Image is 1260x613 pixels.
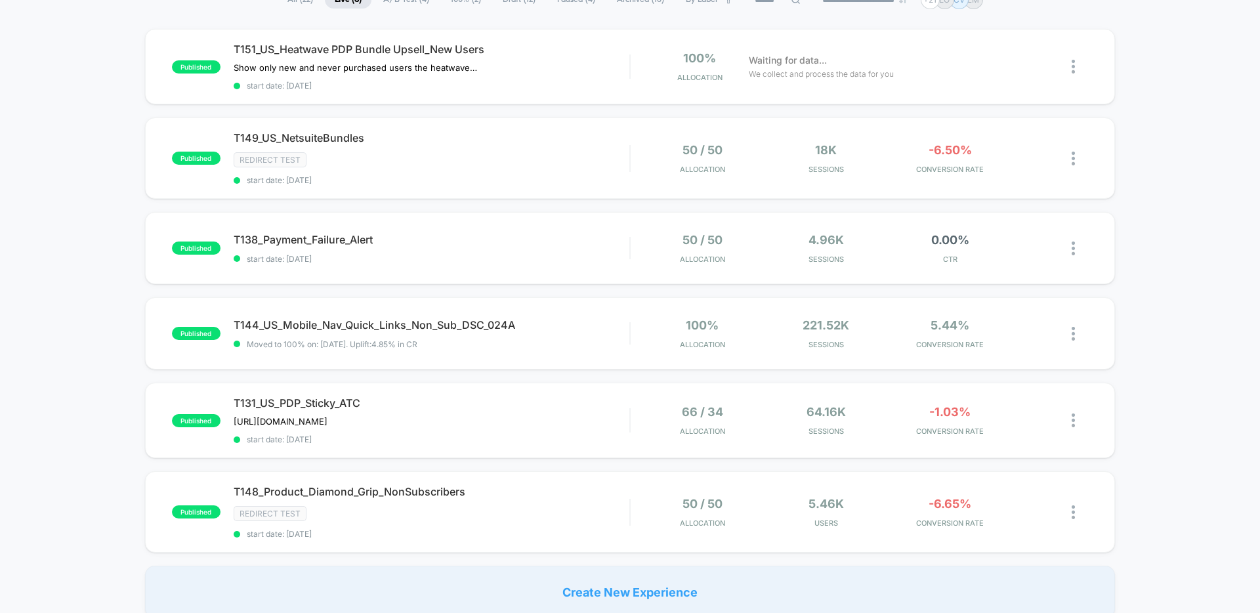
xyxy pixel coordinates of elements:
span: Allocation [680,165,725,174]
span: Allocation [680,427,725,436]
span: 5.44% [931,318,969,332]
span: Allocation [680,340,725,349]
img: close [1072,505,1075,519]
span: 50 / 50 [682,497,723,511]
span: published [172,414,220,427]
span: Sessions [768,165,885,174]
span: Sessions [768,255,885,264]
span: Users [768,518,885,528]
span: 4.96k [808,233,844,247]
span: -6.50% [929,143,972,157]
span: Moved to 100% on: [DATE] . Uplift: 4.85% in CR [247,339,417,349]
span: 100% [683,51,716,65]
span: -1.03% [929,405,971,419]
span: published [172,60,220,74]
span: Waiting for data... [749,53,827,68]
img: close [1072,327,1075,341]
span: T149_US_NetsuiteBundles [234,131,629,144]
span: Allocation [677,73,723,82]
span: CONVERSION RATE [891,165,1009,174]
span: T148_Product_Diamond_Grip_NonSubscribers [234,485,629,498]
span: Allocation [680,255,725,264]
span: 221.52k [803,318,849,332]
span: 64.16k [807,405,846,419]
span: Sessions [768,427,885,436]
span: CONVERSION RATE [891,518,1009,528]
img: close [1072,60,1075,74]
span: CONVERSION RATE [891,427,1009,436]
span: published [172,327,220,340]
span: CTR [891,255,1009,264]
span: 50 / 50 [682,233,723,247]
span: start date: [DATE] [234,254,629,264]
span: CONVERSION RATE [891,340,1009,349]
span: T131_US_PDP_Sticky_ATC [234,396,629,410]
span: 5.46k [808,497,844,511]
span: start date: [DATE] [234,434,629,444]
span: Redirect Test [234,152,306,167]
span: 66 / 34 [682,405,723,419]
span: 0.00% [931,233,969,247]
span: 100% [686,318,719,332]
img: close [1072,242,1075,255]
img: close [1072,413,1075,427]
span: T138_Payment_Failure_Alert [234,233,629,246]
span: -6.65% [929,497,971,511]
span: Redirect Test [234,506,306,521]
span: start date: [DATE] [234,175,629,185]
span: T151_US_Heatwave PDP Bundle Upsell_New Users [234,43,629,56]
span: T144_US_Mobile_Nav_Quick_Links_Non_Sub_DSC_024A [234,318,629,331]
span: Sessions [768,340,885,349]
span: Show only new and never purchased users the heatwave bundle upsell on PDP. PDP has been out-perfo... [234,62,477,73]
span: Allocation [680,518,725,528]
span: 50 / 50 [682,143,723,157]
span: published [172,505,220,518]
img: close [1072,152,1075,165]
span: start date: [DATE] [234,81,629,91]
span: We collect and process the data for you [749,68,894,80]
span: 18k [815,143,837,157]
span: [URL][DOMAIN_NAME] [234,416,327,427]
span: start date: [DATE] [234,529,629,539]
span: published [172,152,220,165]
span: published [172,242,220,255]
